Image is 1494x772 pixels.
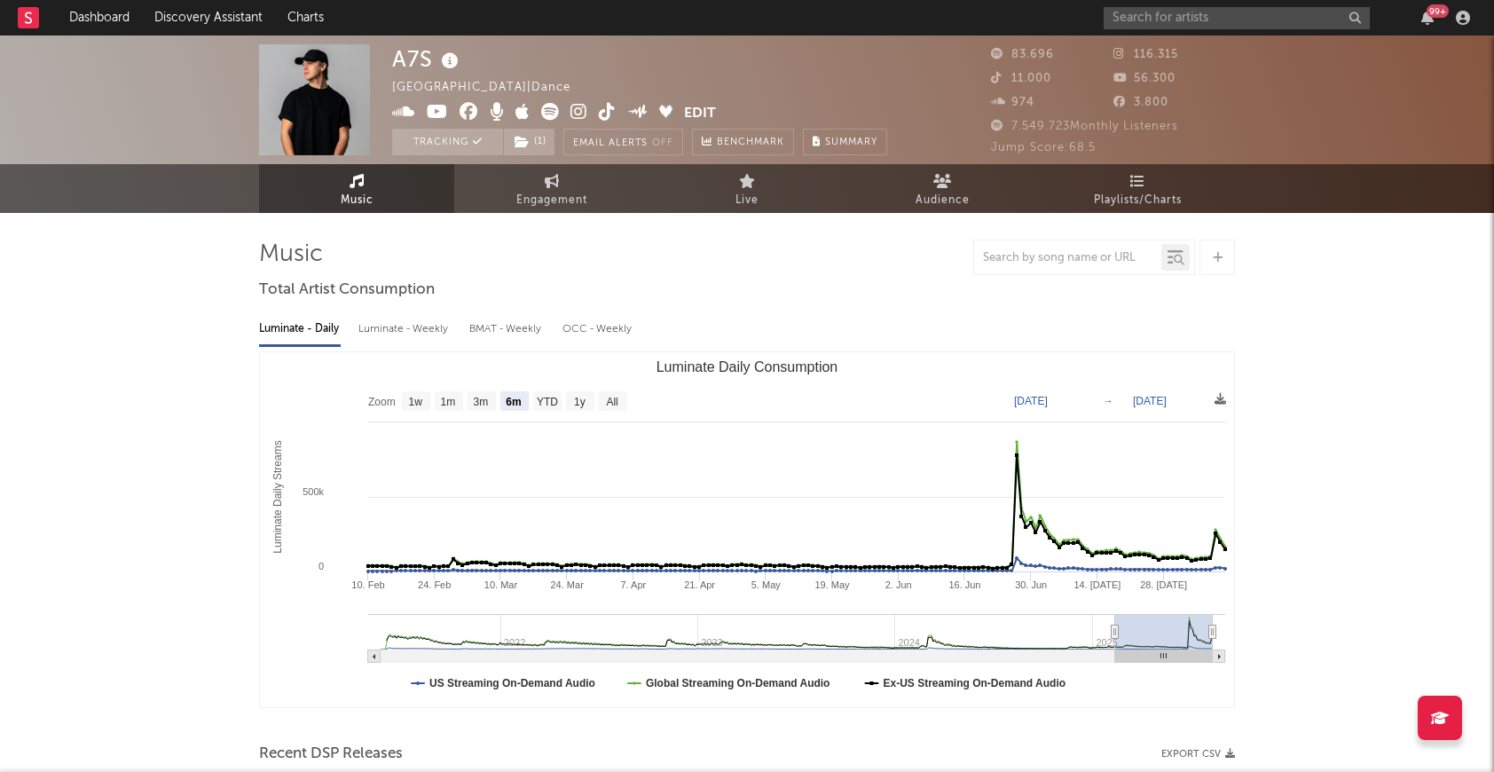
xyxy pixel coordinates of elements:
[504,129,554,155] button: (1)
[454,164,649,213] a: Engagement
[303,486,324,497] text: 500k
[562,314,633,344] div: OCC - Weekly
[1094,190,1182,211] span: Playlists/Charts
[563,129,683,155] button: Email AlertsOff
[991,121,1178,132] span: 7.549.723 Monthly Listeners
[259,280,435,301] span: Total Artist Consumption
[392,77,591,98] div: [GEOGRAPHIC_DATA] | Dance
[1421,11,1434,25] button: 99+
[341,190,373,211] span: Music
[735,190,759,211] span: Live
[620,579,646,590] text: 7. Apr
[429,677,595,689] text: US Streaming On-Demand Audio
[814,579,850,590] text: 19. May
[825,138,877,147] span: Summary
[717,132,784,154] span: Benchmark
[503,129,555,155] span: ( 1 )
[948,579,980,590] text: 16. Jun
[652,138,673,148] em: Off
[1014,395,1048,407] text: [DATE]
[259,744,403,765] span: Recent DSP Releases
[260,352,1234,707] svg: Luminate Daily Consumption
[259,314,341,344] div: Luminate - Daily
[692,129,794,155] a: Benchmark
[1113,73,1176,84] span: 56.300
[649,164,845,213] a: Live
[574,396,586,408] text: 1y
[1113,49,1178,60] span: 116.315
[392,129,503,155] button: Tracking
[1113,97,1168,108] span: 3.800
[537,396,558,408] text: YTD
[1161,749,1235,760] button: Export CSV
[392,44,463,74] div: A7S
[885,579,912,590] text: 2. Jun
[418,579,451,590] text: 24. Feb
[469,314,545,344] div: BMAT - Weekly
[551,579,585,590] text: 24. Mar
[271,440,284,553] text: Luminate Daily Streams
[1103,395,1113,407] text: →
[991,49,1054,60] span: 83.696
[1015,579,1047,590] text: 30. Jun
[506,396,521,408] text: 6m
[991,142,1096,154] span: Jump Score: 68.5
[1133,395,1167,407] text: [DATE]
[684,579,715,590] text: 21. Apr
[259,164,454,213] a: Music
[368,396,396,408] text: Zoom
[991,97,1034,108] span: 974
[318,561,324,571] text: 0
[441,396,456,408] text: 1m
[684,103,716,125] button: Edit
[657,359,838,374] text: Luminate Daily Consumption
[351,579,384,590] text: 10. Feb
[751,579,782,590] text: 5. May
[1427,4,1449,18] div: 99 +
[803,129,887,155] button: Summary
[974,251,1161,265] input: Search by song name or URL
[884,677,1066,689] text: Ex-US Streaming On-Demand Audio
[516,190,587,211] span: Engagement
[474,396,489,408] text: 3m
[991,73,1051,84] span: 11.000
[646,677,830,689] text: Global Streaming On-Demand Audio
[1104,7,1370,29] input: Search for artists
[606,396,617,408] text: All
[916,190,970,211] span: Audience
[1140,579,1187,590] text: 28. [DATE]
[358,314,452,344] div: Luminate - Weekly
[1040,164,1235,213] a: Playlists/Charts
[484,579,518,590] text: 10. Mar
[1073,579,1120,590] text: 14. [DATE]
[409,396,423,408] text: 1w
[845,164,1040,213] a: Audience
